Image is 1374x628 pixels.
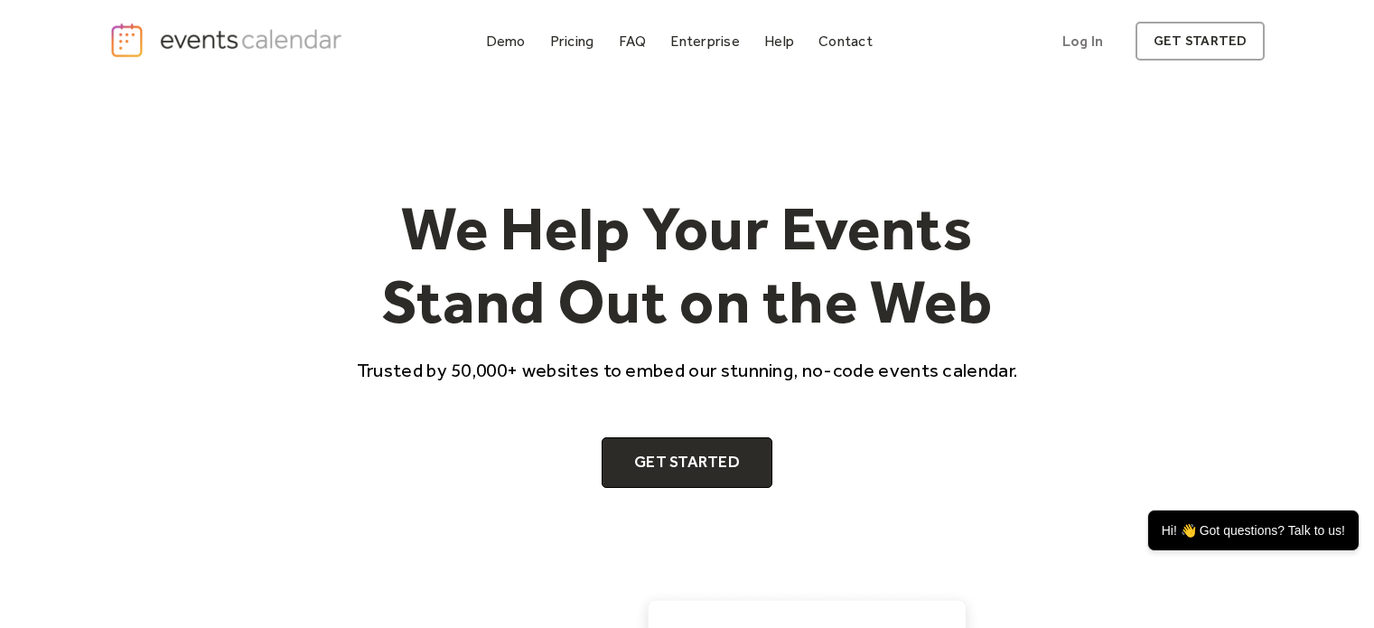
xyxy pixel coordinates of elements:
[602,437,772,488] a: Get Started
[1044,22,1121,61] a: Log In
[550,36,594,46] div: Pricing
[757,29,801,53] a: Help
[663,29,746,53] a: Enterprise
[670,36,739,46] div: Enterprise
[811,29,880,53] a: Contact
[109,22,348,59] a: home
[479,29,533,53] a: Demo
[818,36,873,46] div: Contact
[486,36,526,46] div: Demo
[543,29,602,53] a: Pricing
[341,357,1034,383] p: Trusted by 50,000+ websites to embed our stunning, no-code events calendar.
[619,36,647,46] div: FAQ
[764,36,794,46] div: Help
[341,192,1034,339] h1: We Help Your Events Stand Out on the Web
[1136,22,1265,61] a: get started
[612,29,654,53] a: FAQ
